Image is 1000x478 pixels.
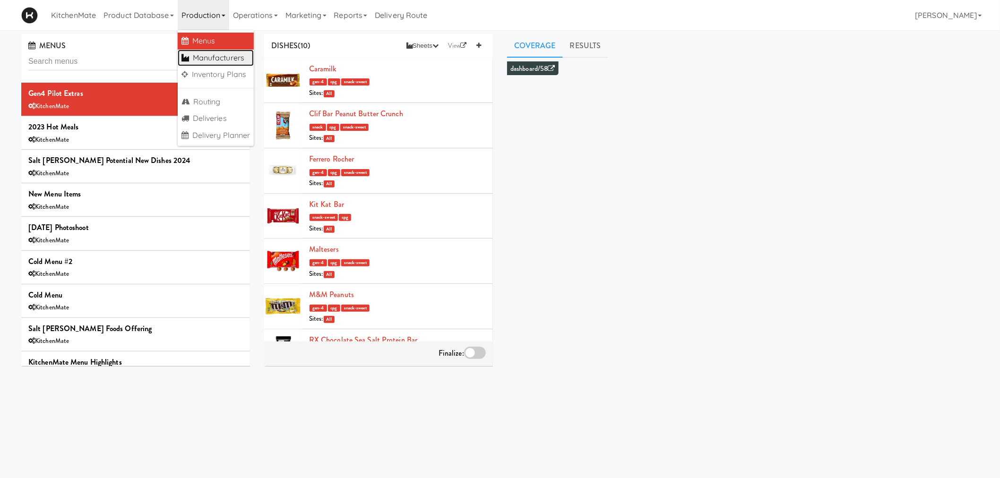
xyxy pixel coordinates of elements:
span: cpg [328,259,340,266]
span: All [324,135,335,142]
a: Menus [178,33,254,50]
div: KitchenMate [28,168,243,179]
b: New Menu Items [28,188,81,199]
span: All [324,316,335,323]
a: View [443,39,472,53]
div: KitchenMate [28,335,243,347]
span: snack [310,124,326,131]
li: [DATE] photoshootKitchenMate [21,217,250,250]
span: snack-sweet [341,78,370,85]
a: Results [563,34,608,58]
div: Sites: [309,132,486,144]
a: Clif Bar Peanut Butter Crunch [309,108,403,119]
b: Cold Menu [28,290,62,300]
span: MENUS [28,40,66,51]
span: All [324,271,335,278]
span: snack-sweet [341,305,370,312]
b: Salt [PERSON_NAME] Potential New Dishes 2024 [28,155,190,166]
span: gen-4 [310,305,327,312]
div: KitchenMate [28,101,243,112]
li: Cold Menu #2KitchenMate [21,251,250,284]
li: Gen4 Pilot ExtrasKitchenMate [21,83,250,116]
div: Sites: [309,87,486,99]
li: 2023 Hot MealsKitchenMate [21,116,250,150]
a: M&M Peanuts [309,289,354,300]
input: Search menus [28,53,243,70]
span: cpg [328,78,340,85]
span: (10) [298,40,310,51]
span: All [324,90,335,97]
a: Kit Kat Bar [309,199,344,210]
span: gen-4 [310,78,327,85]
div: Sites: [309,268,486,280]
b: KitchenMate Menu Highlights [28,357,122,367]
span: snack-sweet [341,169,370,176]
li: Cold MenuKitchenMate [21,284,250,318]
div: KitchenMate [28,302,243,314]
div: KitchenMate [28,134,243,146]
a: Maltesers [309,244,339,255]
span: snack-sweet [340,124,369,131]
b: Salt [PERSON_NAME] Foods Offering [28,323,152,334]
div: Sites: [309,178,486,189]
li: Salt [PERSON_NAME] Potential New Dishes 2024KitchenMate [21,150,250,183]
span: All [324,226,335,233]
img: Micromart [21,7,38,24]
li: New Menu ItemsKitchenMate [21,183,250,217]
b: 2023 Hot Meals [28,121,78,132]
a: Manufacturers [178,50,254,67]
div: KitchenMate [28,268,243,280]
div: Sites: [309,223,486,235]
div: KitchenMate [28,201,243,213]
span: snack-sweet [341,259,370,266]
b: Gen4 Pilot Extras [28,88,83,99]
span: gen-4 [310,259,327,266]
a: Coverage [507,34,563,58]
span: cpg [339,214,351,221]
a: Inventory Plans [178,66,254,83]
button: Sheets [402,39,443,53]
a: Routing [178,94,254,111]
div: KitchenMate [28,235,243,247]
span: DISHES [271,40,298,51]
a: RX Chocolate Sea Salt Protein Bar [309,334,417,345]
span: cpg [327,124,339,131]
b: Cold Menu #2 [28,256,72,267]
span: snack-sweet [310,214,338,221]
li: KitchenMate Menu HighlightsKitchenMate [21,351,250,385]
span: All [324,180,335,188]
b: [DATE] photoshoot [28,222,89,233]
span: gen-4 [310,169,327,176]
a: Delivery Planner [178,127,254,144]
a: dashboard/58 [510,64,555,74]
span: cpg [328,305,340,312]
span: cpg [328,169,340,176]
li: Salt [PERSON_NAME] Foods OfferingKitchenMate [21,318,250,351]
a: Ferrero Rocher [309,154,354,164]
span: Finalize: [439,348,464,358]
div: Sites: [309,313,486,325]
a: Caramilk [309,63,336,74]
a: Deliveries [178,110,254,127]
